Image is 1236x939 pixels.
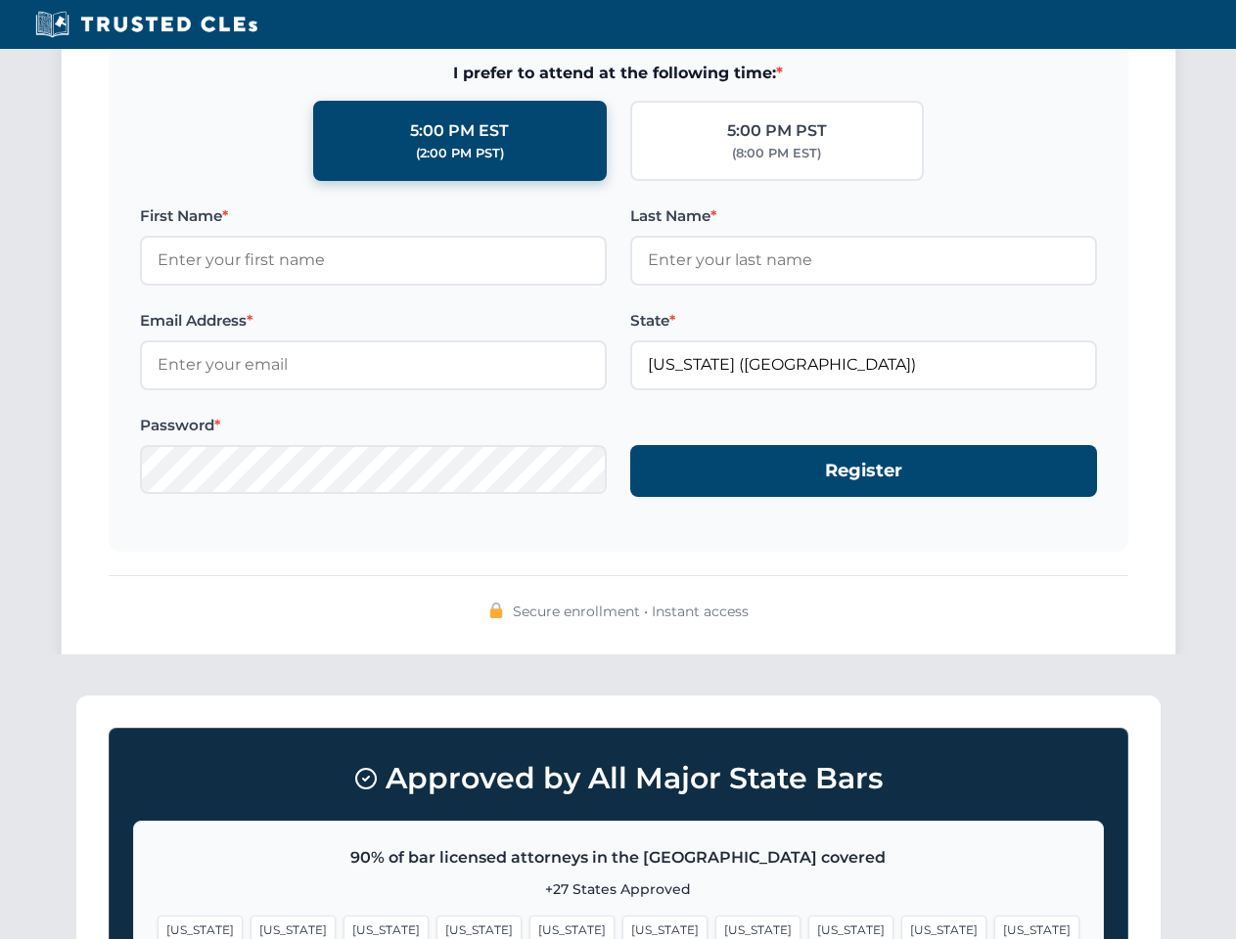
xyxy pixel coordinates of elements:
[140,61,1097,86] span: I prefer to attend at the following time:
[410,118,509,144] div: 5:00 PM EST
[140,414,607,437] label: Password
[630,309,1097,333] label: State
[140,236,607,285] input: Enter your first name
[630,340,1097,389] input: Florida (FL)
[140,340,607,389] input: Enter your email
[727,118,827,144] div: 5:00 PM PST
[732,144,821,163] div: (8:00 PM EST)
[488,603,504,618] img: 🔒
[630,236,1097,285] input: Enter your last name
[29,10,263,39] img: Trusted CLEs
[158,878,1079,900] p: +27 States Approved
[140,204,607,228] label: First Name
[630,204,1097,228] label: Last Name
[140,309,607,333] label: Email Address
[416,144,504,163] div: (2:00 PM PST)
[630,445,1097,497] button: Register
[513,601,749,622] span: Secure enrollment • Instant access
[133,752,1104,805] h3: Approved by All Major State Bars
[158,845,1079,871] p: 90% of bar licensed attorneys in the [GEOGRAPHIC_DATA] covered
